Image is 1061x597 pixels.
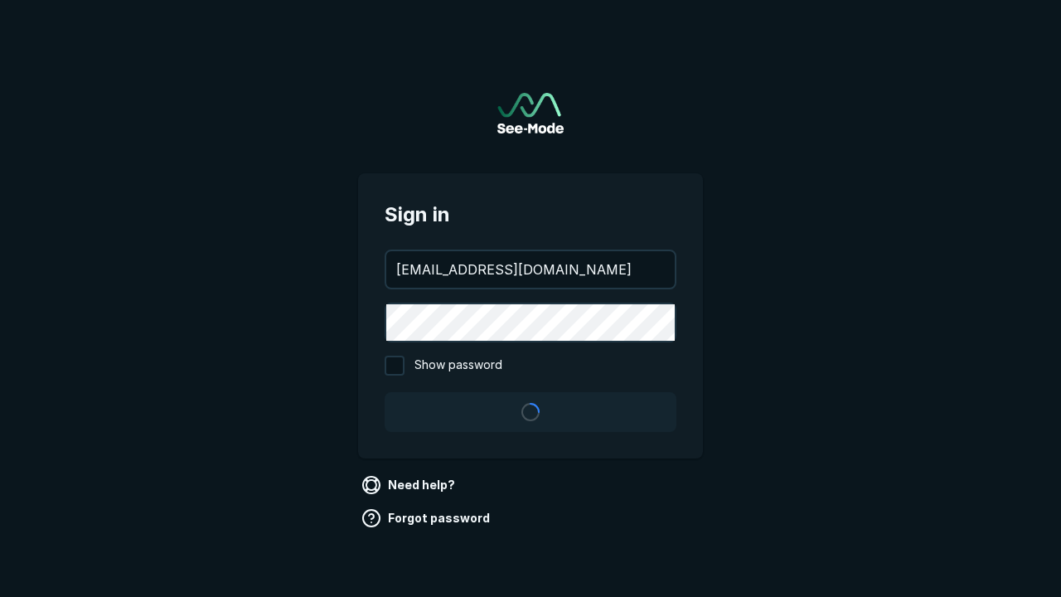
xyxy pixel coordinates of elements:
a: Go to sign in [497,93,564,133]
span: Show password [414,356,502,376]
input: your@email.com [386,251,675,288]
img: See-Mode Logo [497,93,564,133]
span: Sign in [385,200,676,230]
a: Forgot password [358,505,497,531]
a: Need help? [358,472,462,498]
